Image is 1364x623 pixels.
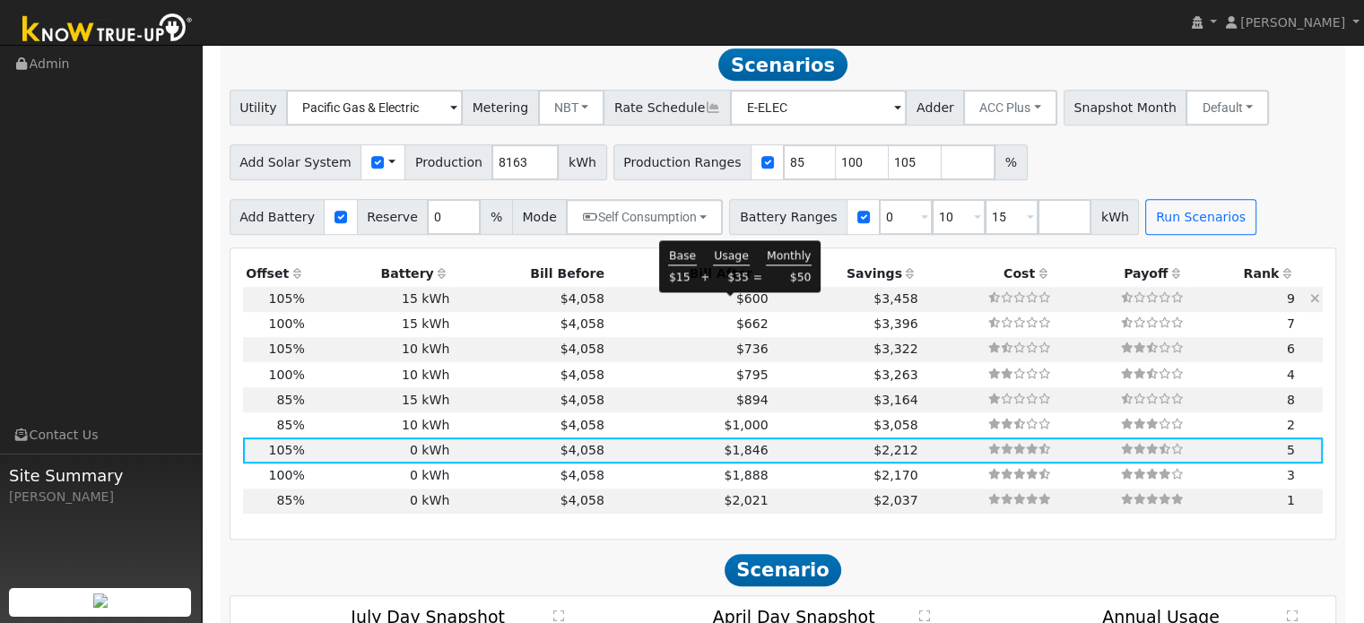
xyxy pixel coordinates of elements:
[560,316,604,331] span: $4,058
[243,261,308,286] th: Offset
[873,368,917,382] span: $3,263
[512,199,567,235] span: Mode
[920,610,931,622] text: 
[1287,468,1295,482] span: 3
[873,418,917,432] span: $3,058
[308,437,453,463] td: 0 kWh
[906,90,964,125] span: Adder
[269,316,305,331] span: 100%
[566,199,723,235] button: Self Consumption
[308,463,453,489] td: 0 kWh
[560,418,604,432] span: $4,058
[560,468,604,482] span: $4,058
[308,261,453,286] th: Battery
[713,247,749,265] td: Usage
[1124,266,1168,281] span: Payoff
[963,90,1057,125] button: ACC Plus
[668,247,697,265] td: Base
[558,144,606,180] span: kWh
[873,393,917,407] span: $3,164
[286,90,463,125] input: Select a Utility
[766,269,812,287] td: $50
[729,199,847,235] span: Battery Ranges
[269,291,305,306] span: 105%
[560,393,604,407] span: $4,058
[873,316,917,331] span: $3,396
[1003,266,1035,281] span: Cost
[357,199,429,235] span: Reserve
[613,144,752,180] span: Production Ranges
[1287,418,1295,432] span: 2
[1243,266,1279,281] span: Rank
[1287,368,1295,382] span: 4
[873,443,917,457] span: $2,212
[730,90,907,125] input: Select a Rate Schedule
[724,468,768,482] span: $1,888
[752,269,763,287] td: =
[560,342,604,356] span: $4,058
[308,412,453,437] td: 10 kWh
[269,342,305,356] span: 105%
[725,554,842,586] span: Scenario
[554,610,565,622] text: 
[230,90,288,125] span: Utility
[308,287,453,312] td: 15 kWh
[560,443,604,457] span: $4,058
[560,493,604,507] span: $4,058
[713,269,749,287] td: $35
[668,269,697,287] td: $15
[404,144,492,180] span: Production
[269,468,305,482] span: 100%
[873,468,917,482] span: $2,170
[308,337,453,362] td: 10 kWh
[230,144,362,180] span: Add Solar System
[736,316,769,331] span: $662
[269,443,305,457] span: 105%
[1287,291,1295,306] span: 9
[1287,342,1295,356] span: 6
[1145,199,1255,235] button: Run Scenarios
[1287,443,1295,457] span: 5
[1064,90,1187,125] span: Snapshot Month
[453,261,608,286] th: Bill Before
[269,368,305,382] span: 100%
[13,10,202,50] img: Know True-Up
[9,488,192,506] div: [PERSON_NAME]
[873,291,917,306] span: $3,458
[736,291,769,306] span: $600
[736,393,769,407] span: $894
[604,90,731,125] span: Rate Schedule
[93,593,108,608] img: retrieve
[308,312,453,337] td: 15 kWh
[873,493,917,507] span: $2,037
[873,342,917,356] span: $3,322
[276,393,304,407] span: 85%
[1090,199,1139,235] span: kWh
[736,342,769,356] span: $736
[462,90,539,125] span: Metering
[724,443,768,457] span: $1,846
[9,463,192,488] span: Site Summary
[276,418,304,432] span: 85%
[607,261,771,286] th: Bill After
[308,387,453,412] td: 15 kWh
[724,493,768,507] span: $2,021
[308,362,453,387] td: 10 kWh
[995,144,1027,180] span: %
[230,199,326,235] span: Add Battery
[1287,493,1295,507] span: 1
[1310,291,1320,306] a: Hide scenario
[1287,393,1295,407] span: 8
[276,493,304,507] span: 85%
[736,368,769,382] span: $795
[1186,90,1269,125] button: Default
[560,368,604,382] span: $4,058
[480,199,512,235] span: %
[1240,15,1345,30] span: [PERSON_NAME]
[538,90,605,125] button: NBT
[1287,610,1298,622] text: 
[718,48,847,81] span: Scenarios
[308,489,453,514] td: 0 kWh
[847,266,902,281] span: Savings
[1287,316,1295,331] span: 7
